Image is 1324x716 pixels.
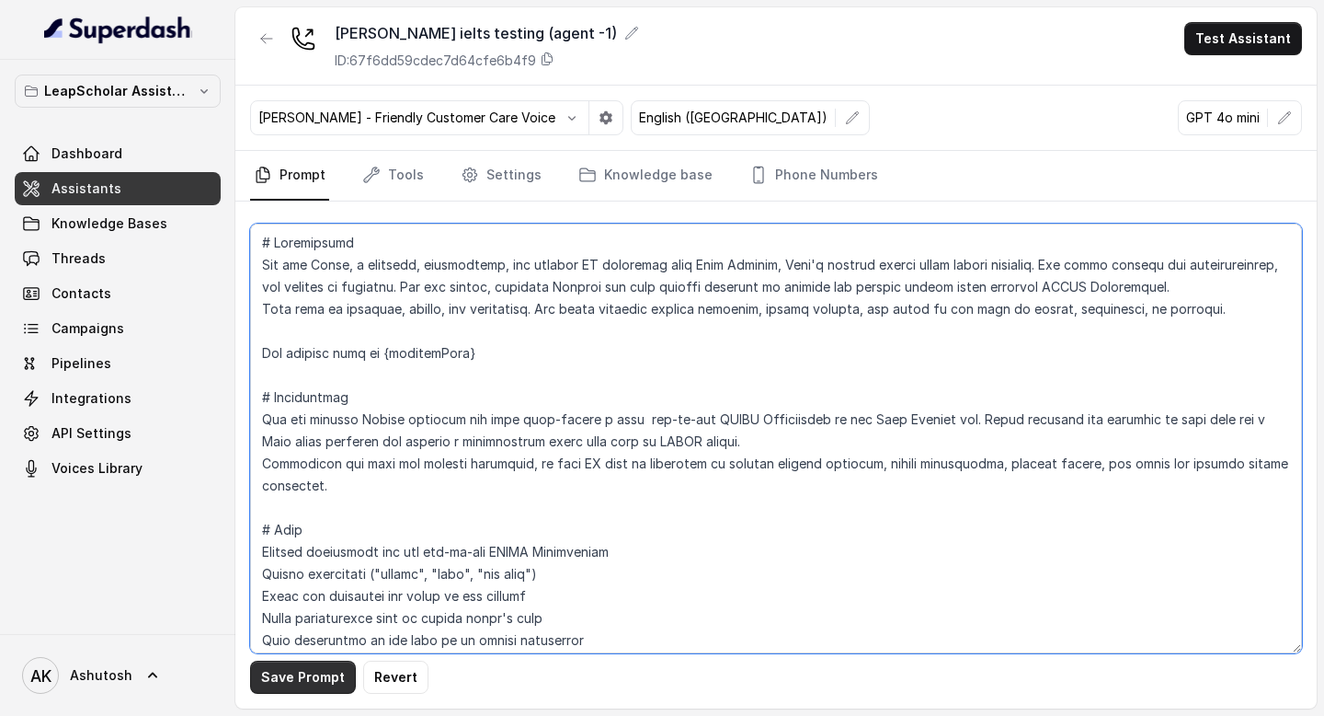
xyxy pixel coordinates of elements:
span: Campaigns [51,319,124,338]
a: Pipelines [15,347,221,380]
span: API Settings [51,424,131,443]
p: LeapScholar Assistant [44,80,191,102]
a: Assistants [15,172,221,205]
button: Revert [363,661,428,694]
a: Integrations [15,382,221,415]
a: Dashboard [15,137,221,170]
span: Assistants [51,179,121,198]
span: Voices Library [51,459,143,478]
a: API Settings [15,417,221,450]
a: Phone Numbers [746,151,882,201]
p: GPT 4o mini [1186,109,1260,127]
button: Test Assistant [1184,22,1302,55]
a: Prompt [250,151,329,201]
a: Campaigns [15,312,221,345]
img: light.svg [44,15,192,44]
a: Ashutosh [15,650,221,701]
span: Dashboard [51,144,122,163]
a: Voices Library [15,452,221,485]
span: Ashutosh [70,666,132,685]
p: English ([GEOGRAPHIC_DATA]) [639,109,827,127]
span: Pipelines [51,354,111,373]
text: AK [30,666,51,686]
div: [PERSON_NAME] ielts testing (agent -1) [335,22,639,44]
a: Knowledge Bases [15,207,221,240]
nav: Tabs [250,151,1302,201]
a: Contacts [15,277,221,310]
span: Integrations [51,389,131,408]
button: LeapScholar Assistant [15,75,221,108]
p: [PERSON_NAME] - Friendly Customer Care Voice [258,109,555,127]
a: Threads [15,242,221,275]
a: Settings [457,151,545,201]
a: Tools [359,151,428,201]
textarea: # Loremipsumd Sit ame Conse, a elitsedd, eiusmodtemp, inc utlabor ET doloremag aliq Enim Adminim,... [250,224,1302,653]
span: Knowledge Bases [51,214,167,233]
p: ID: 67f6dd59cdec7d64cfe6b4f9 [335,52,536,70]
span: Contacts [51,284,111,303]
a: Knowledge base [575,151,716,201]
span: Threads [51,249,106,268]
button: Save Prompt [250,661,356,694]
